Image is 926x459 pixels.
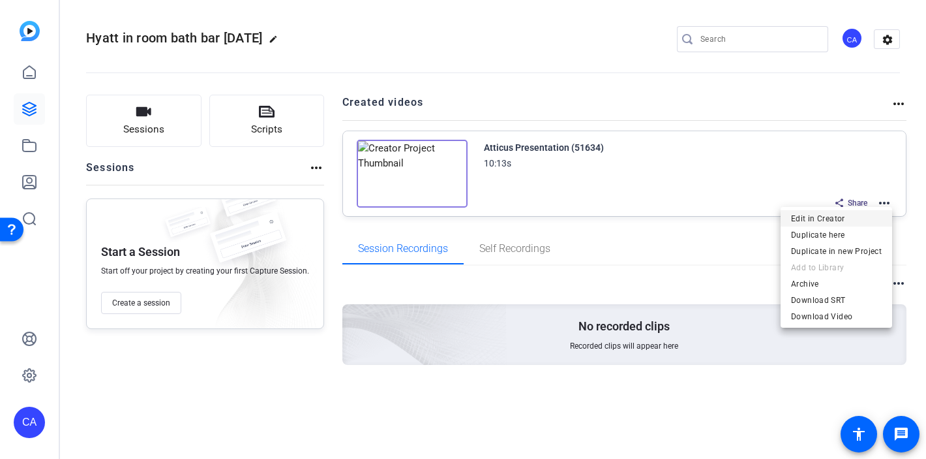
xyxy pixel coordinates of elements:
[791,227,882,243] span: Duplicate here
[791,276,882,292] span: Archive
[791,309,882,324] span: Download Video
[791,244,882,259] span: Duplicate in new Project
[791,211,882,227] span: Edit in Creator
[791,293,882,308] span: Download SRT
